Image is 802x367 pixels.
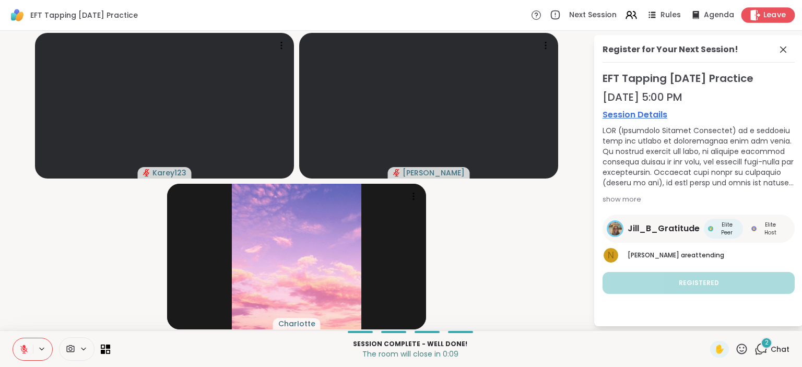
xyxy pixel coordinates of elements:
p: The room will close in 0:09 [116,349,704,359]
p: are attending [628,251,795,260]
span: [PERSON_NAME] [403,168,465,178]
span: Elite Peer [715,221,739,236]
span: Chat [771,344,789,354]
a: Jill_B_GratitudeJill_B_GratitudeElite PeerElite PeerElite HostElite Host [603,215,795,243]
span: Elite Host [759,221,782,236]
span: [PERSON_NAME] [628,251,679,259]
div: Register for Your Next Session! [603,43,738,56]
span: Next Session [569,10,617,20]
img: CharIotte [232,184,361,329]
span: CharIotte [278,318,315,329]
span: Agenda [704,10,734,20]
span: EFT Tapping [DATE] Practice [30,10,138,20]
a: Session Details [603,109,795,121]
img: Elite Peer [708,226,713,231]
span: EFT Tapping [DATE] Practice [603,71,795,86]
span: audio-muted [393,169,400,176]
div: [DATE] 5:00 PM [603,90,795,104]
button: Registered [603,272,795,294]
span: audio-muted [143,169,150,176]
img: ShareWell Logomark [8,6,26,24]
div: show more [603,194,795,205]
span: Leave [763,10,786,21]
div: LOR (Ipsumdolo Sitamet Consectet) ad e seddoeiu temp inc utlabo et doloremagnaa enim adm venia. Q... [603,125,795,188]
span: Jill_B_Gratitude [628,222,700,235]
span: N [608,249,614,263]
img: Jill_B_Gratitude [608,222,622,235]
p: Session Complete - well done! [116,339,704,349]
span: 2 [765,338,769,347]
span: Karey123 [152,168,186,178]
span: Rules [661,10,681,20]
span: ✋ [714,343,725,356]
img: Elite Host [751,226,757,231]
span: Registered [679,278,719,288]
